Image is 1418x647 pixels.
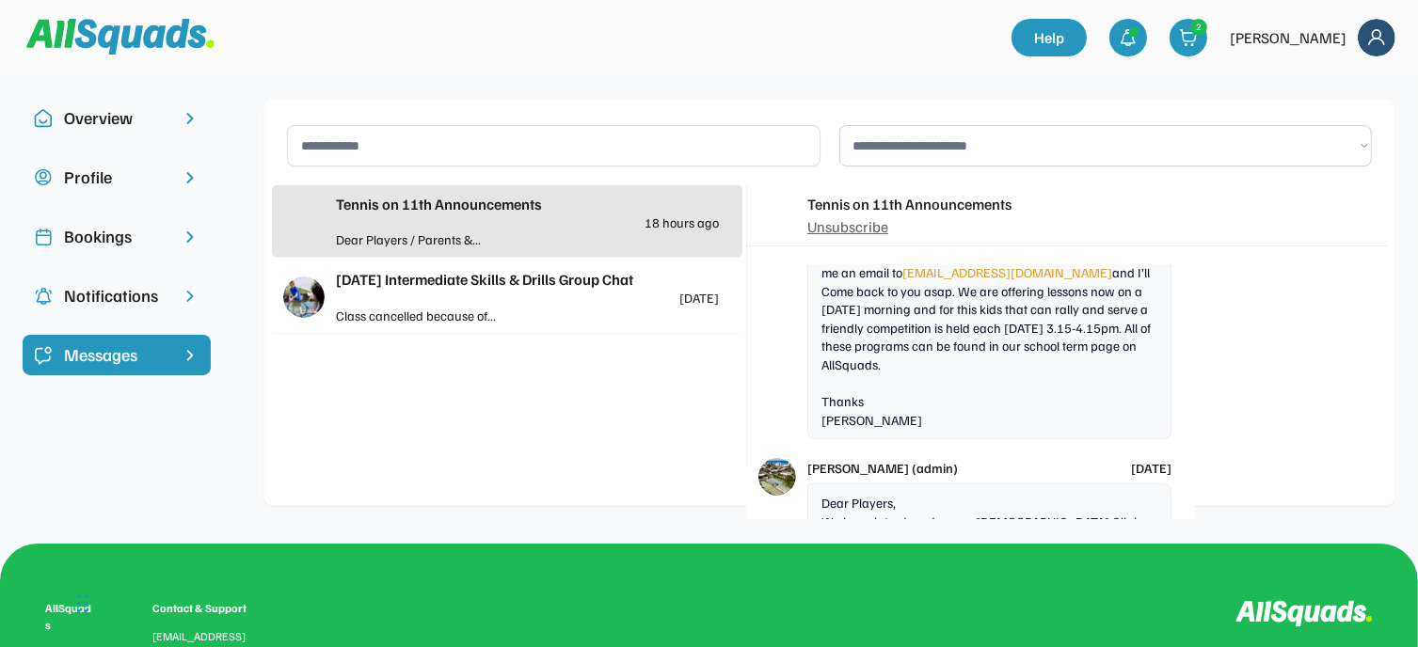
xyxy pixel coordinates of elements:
a: [EMAIL_ADDRESS][DOMAIN_NAME] [902,264,1112,280]
div: Contact & Support [152,600,269,617]
div: Profile [64,165,169,190]
img: Squad%20Logo.svg [26,19,215,55]
img: chevron-right.svg [181,228,199,246]
img: Frame%2018.svg [1358,19,1395,56]
div: [DATE] [679,291,719,305]
img: chevron-right%20copy%203.svg [181,346,199,365]
img: 1000017423.png [758,458,796,496]
div: [PERSON_NAME] (admin) [807,458,958,478]
div: Dear Parents, Term 3 Junior classes have now started so please make sure you have enrolled your c... [807,180,1171,440]
div: Tennis on 11th Announcements [807,193,1012,215]
div: 2 [1191,20,1206,34]
img: chevron-right.svg [181,287,199,306]
div: [DATE] [1131,458,1171,478]
div: Class cancelled because of... [336,306,528,325]
img: Icon%20copy%2010.svg [34,109,53,128]
img: Icon%20%2821%29.svg [34,346,53,365]
img: Icon%20copy%204.svg [34,287,53,306]
img: shopping-cart-01%20%281%29.svg [1179,28,1198,47]
img: user-circle.svg [34,168,53,187]
img: Logo%20inverted.svg [1235,600,1373,627]
img: bell-03%20%281%29.svg [1119,28,1138,47]
div: Bookings [64,224,169,249]
div: 18 hours ago [645,215,719,229]
a: Help [1012,19,1087,56]
img: Icon%20copy%202.svg [34,228,53,246]
div: Overview [64,105,169,131]
img: IMG_3008.jpeg [283,276,325,318]
img: chevron-right.svg [181,168,199,187]
img: IMG_2979.png [283,200,325,242]
div: Messages [64,342,169,368]
div: [DATE] Intermediate Skills & Drills Group Chat [336,268,719,291]
img: chevron-right.svg [181,109,199,128]
div: Unsubscribe [807,215,888,238]
img: IMG_2979.png [758,197,796,234]
div: Dear Players / Parents &... [336,229,528,249]
div: [PERSON_NAME] [1230,26,1346,49]
div: Notifications [64,283,169,308]
div: Dear Players, We have introduced a new [DEMOGRAPHIC_DATA] Clinic plus Matchplay [DATE] mornings 9... [807,483,1171,577]
div: Tennis on 11th Announcements [336,193,719,215]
